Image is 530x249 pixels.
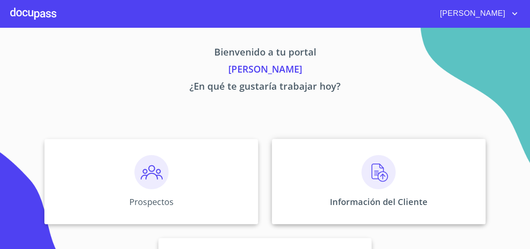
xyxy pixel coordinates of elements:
p: Prospectos [129,196,174,208]
img: carga.png [361,155,396,189]
p: Bienvenido a tu portal [10,45,520,62]
button: account of current user [434,7,520,21]
p: [PERSON_NAME] [10,62,520,79]
img: prospectos.png [134,155,169,189]
p: Información del Cliente [330,196,428,208]
span: [PERSON_NAME] [434,7,510,21]
p: ¿En qué te gustaría trabajar hoy? [10,79,520,96]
